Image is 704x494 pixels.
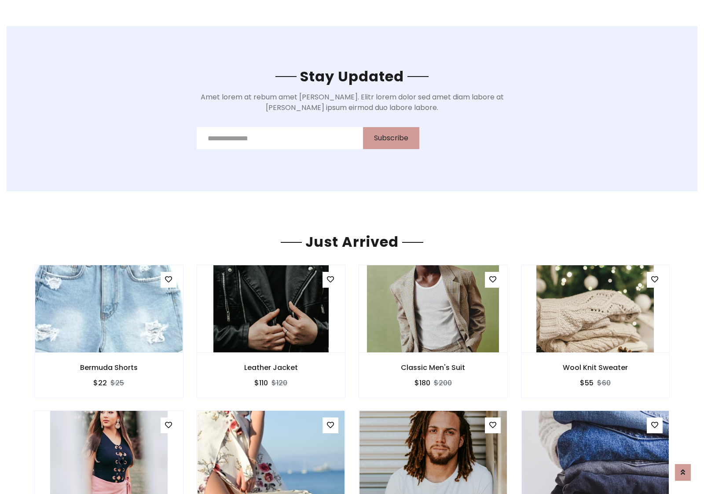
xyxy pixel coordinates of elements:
h6: $22 [93,379,107,387]
del: $200 [434,378,452,388]
h6: Wool Knit Sweater [521,363,670,372]
del: $120 [271,378,287,388]
p: Amet lorem at rebum amet [PERSON_NAME]. Elitr lorem dolor sed amet diam labore at [PERSON_NAME] i... [197,92,508,113]
span: Stay Updated [297,66,407,86]
del: $60 [597,378,611,388]
h6: $180 [414,379,430,387]
del: $25 [110,378,124,388]
button: Subscribe [363,127,419,149]
span: Just Arrived [302,232,402,252]
h6: Leather Jacket [197,363,345,372]
h6: $55 [580,379,594,387]
h6: $110 [254,379,268,387]
h6: Bermuda Shorts [35,363,183,372]
h6: Classic Men's Suit [359,363,507,372]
